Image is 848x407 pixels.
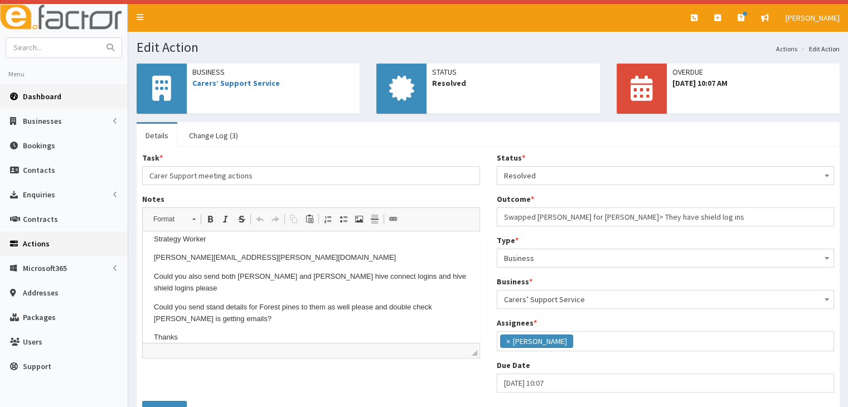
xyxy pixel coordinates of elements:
[142,152,163,163] label: Task
[180,124,247,147] a: Change Log (3)
[23,239,50,249] span: Actions
[504,250,827,266] span: Business
[504,168,827,183] span: Resolved
[23,116,62,126] span: Businesses
[504,292,827,307] span: Carers’ Support Service
[23,165,55,175] span: Contacts
[23,140,55,151] span: Bookings
[23,214,58,224] span: Contracts
[497,235,519,246] label: Type
[497,193,534,205] label: Outcome
[497,317,537,328] label: Assignees
[672,77,834,89] span: [DATE] 10:07 AM
[6,38,100,57] input: Search...
[143,231,479,343] iframe: Rich Text Editor, notes
[218,212,234,226] a: Italic (Ctrl+I)
[23,190,55,200] span: Enquiries
[234,212,249,226] a: Strike Through
[497,276,532,287] label: Business
[23,312,56,322] span: Packages
[23,263,67,273] span: Microsoft365
[192,78,280,88] a: Carers’ Support Service
[798,44,840,54] li: Edit Action
[23,337,42,347] span: Users
[497,290,835,309] span: Carers’ Support Service
[672,66,834,77] span: OVERDUE
[137,40,840,55] h1: Edit Action
[302,212,317,226] a: Paste (Ctrl+V)
[497,249,835,268] span: Business
[497,152,525,163] label: Status
[148,212,187,226] span: Format
[202,212,218,226] a: Bold (Ctrl+B)
[777,4,848,32] a: [PERSON_NAME]
[142,193,164,205] label: Notes
[320,212,336,226] a: Insert/Remove Numbered List
[351,212,367,226] a: Image
[776,44,797,54] a: Actions
[137,124,177,147] a: Details
[336,212,351,226] a: Insert/Remove Bulleted List
[286,212,302,226] a: Copy (Ctrl+C)
[786,13,840,23] span: [PERSON_NAME]
[385,212,401,226] a: Link (Ctrl+L)
[472,350,477,356] span: Drag to resize
[506,336,510,347] span: ×
[497,166,835,185] span: Resolved
[11,100,326,112] p: Thanks
[497,360,530,371] label: Due Date
[367,212,382,226] a: Insert Horizontal Line
[252,212,268,226] a: Undo (Ctrl+Z)
[500,335,573,348] li: Laura Bradshaw
[23,91,61,101] span: Dashboard
[268,212,283,226] a: Redo (Ctrl+Y)
[432,66,594,77] span: Status
[192,66,354,77] span: Business
[147,211,201,227] a: Format
[432,77,594,89] span: Resolved
[23,361,51,371] span: Support
[23,288,59,298] span: Addresses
